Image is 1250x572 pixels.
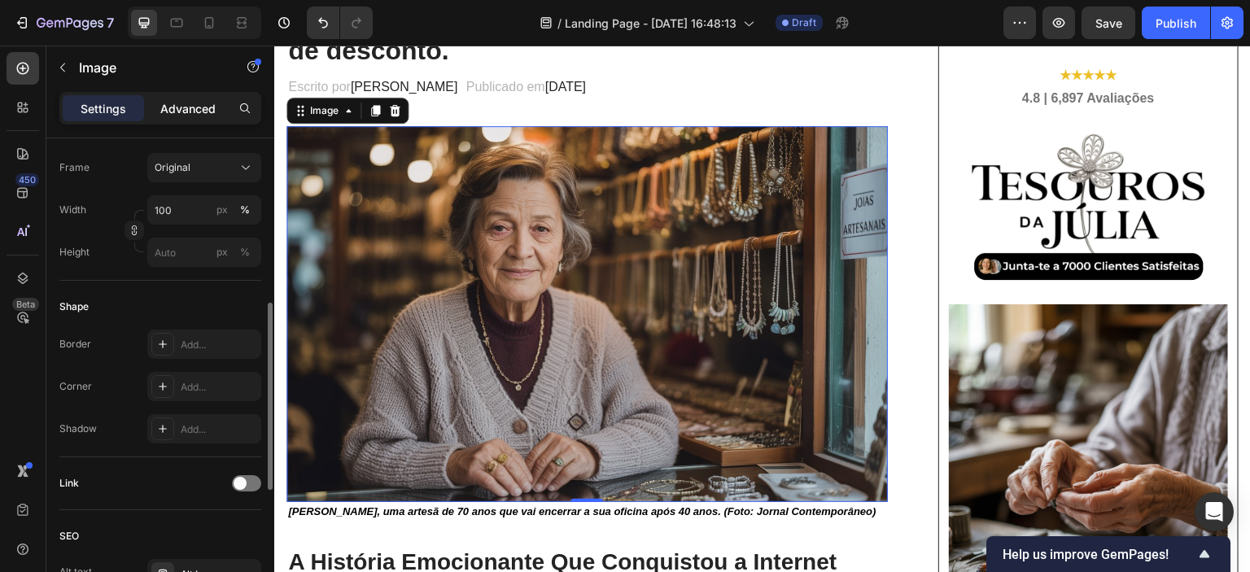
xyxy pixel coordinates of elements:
button: px [235,200,255,220]
strong: ★★★★★ [785,23,842,37]
div: px [216,203,228,217]
button: % [212,242,232,262]
div: % [240,245,250,260]
button: Show survey - Help us improve GemPages! [1003,544,1214,564]
div: Border [59,337,91,351]
div: Open Intercom Messenger [1195,492,1234,531]
label: Frame [59,160,90,175]
button: Publish [1142,7,1210,39]
span: Draft [792,15,816,30]
div: Beta [12,298,39,311]
div: Corner [59,379,92,394]
p: Image [79,58,217,77]
strong: 4.8 | 6,897 Avaliações [748,46,881,59]
label: Height [59,245,90,260]
div: Add... [181,380,257,395]
div: % [240,203,250,217]
div: Add... [181,338,257,352]
span: Landing Page - [DATE] 16:48:13 [565,15,736,32]
div: Publish [1156,15,1196,32]
div: Undo/Redo [307,7,373,39]
h2: Rich Text Editor. Editing area: main [12,500,614,533]
p: A História Emocionante Que Conquistou a Internet [14,502,612,531]
p: Settings [81,100,126,117]
div: Link [59,476,79,491]
span: Save [1095,16,1122,30]
div: Shape [59,299,89,314]
div: Shadow [59,421,97,436]
button: % [212,200,232,220]
p: Advanced [160,100,216,117]
div: Add... [181,422,257,437]
div: SEO [59,529,79,544]
div: px [216,245,228,260]
button: Save [1082,7,1135,39]
iframe: Design area [274,46,1250,572]
input: px% [147,238,261,267]
label: Width [59,203,86,217]
input: px% [147,195,261,225]
button: Original [147,153,261,182]
button: 7 [7,7,121,39]
div: 450 [15,173,39,186]
span: / [557,15,562,32]
button: px [235,242,255,262]
span: Help us improve GemPages! [1003,547,1195,562]
img: Alt Image [675,86,954,246]
div: Rich Text Editor. Editing area: main [742,17,885,68]
span: Original [155,160,190,175]
p: 7 [107,13,114,33]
